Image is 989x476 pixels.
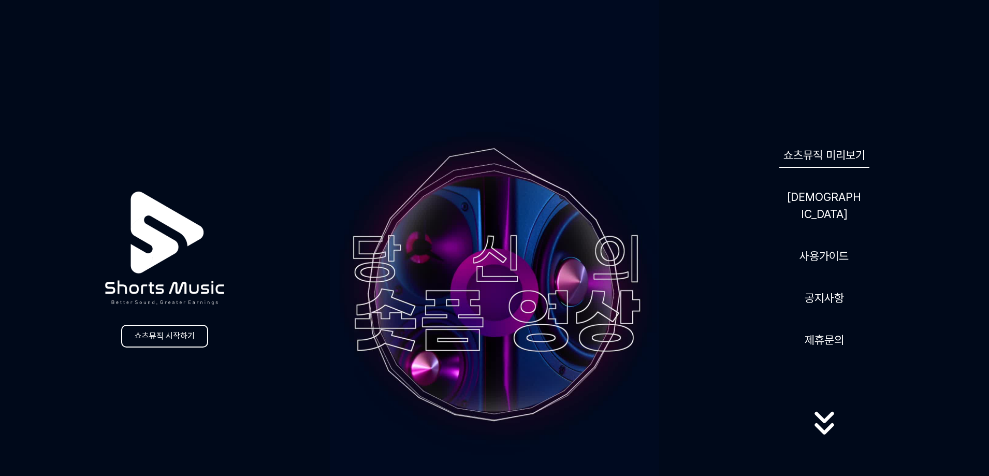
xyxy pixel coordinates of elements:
img: logo [80,164,250,333]
button: 제휴문의 [801,327,848,353]
a: [DEMOGRAPHIC_DATA] [783,184,866,227]
a: 공지사항 [801,285,848,311]
a: 쇼츠뮤직 시작하기 [121,325,208,348]
a: 쇼츠뮤직 미리보기 [779,142,869,168]
a: 사용가이드 [795,243,853,269]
